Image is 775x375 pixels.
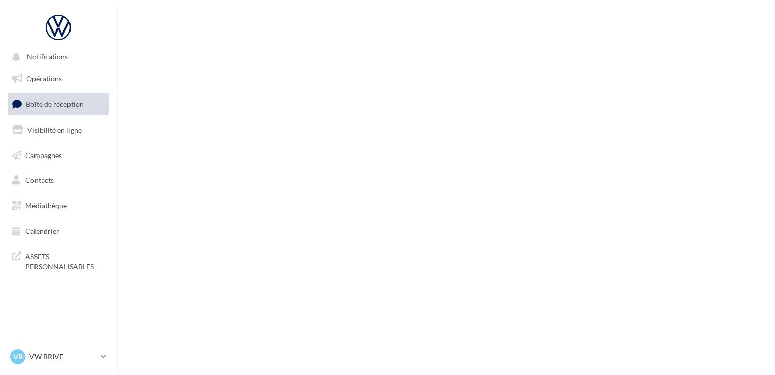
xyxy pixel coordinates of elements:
[13,352,23,362] span: VB
[27,53,68,61] span: Notifications
[6,93,111,115] a: Boîte de réception
[29,352,97,362] p: VW BRIVE
[25,249,104,271] span: ASSETS PERSONNALISABLES
[6,119,111,141] a: Visibilité en ligne
[26,100,84,108] span: Boîte de réception
[6,145,111,166] a: Campagnes
[25,150,62,159] span: Campagnes
[8,347,109,366] a: VB VW BRIVE
[27,126,82,134] span: Visibilité en ligne
[25,201,67,210] span: Médiathèque
[25,176,54,184] span: Contacts
[6,245,111,275] a: ASSETS PERSONNALISABLES
[6,195,111,216] a: Médiathèque
[25,227,59,235] span: Calendrier
[6,170,111,191] a: Contacts
[26,74,62,83] span: Opérations
[6,221,111,242] a: Calendrier
[6,68,111,89] a: Opérations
